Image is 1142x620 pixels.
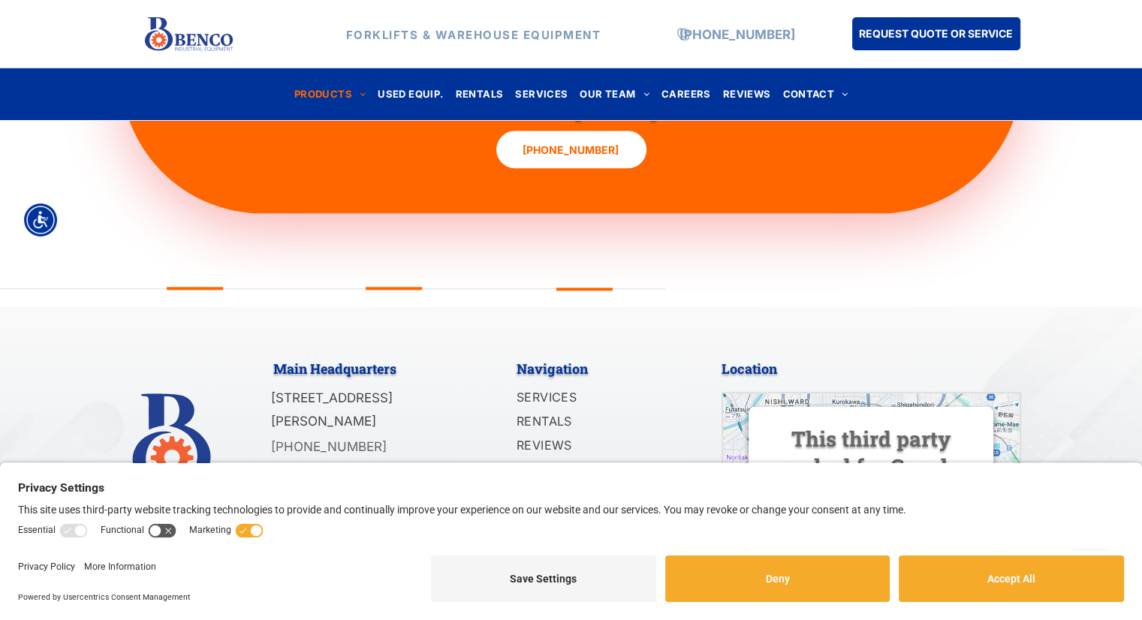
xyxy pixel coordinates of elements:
[679,26,795,41] a: [PHONE_NUMBER]
[517,459,679,483] a: OUR TEAM
[271,439,387,454] a: [PHONE_NUMBER]
[346,27,601,41] strong: FORKLIFTS & WAREHOUSE EQUIPMENT
[859,20,1013,47] span: REQUEST QUOTE OR SERVICE
[767,425,975,536] h3: This third party embed for Google Maps is being blocked
[450,84,510,104] a: RENTALS
[517,387,679,411] a: SERVICES
[523,136,619,164] span: [PHONE_NUMBER]
[655,84,717,104] a: CAREERS
[517,360,588,378] span: Navigation
[372,84,449,104] a: USED EQUIP.
[574,84,655,104] a: OUR TEAM
[722,360,777,378] span: Location
[517,411,679,435] a: RENTALS
[852,17,1020,50] a: REQUEST QUOTE OR SERVICE
[717,84,777,104] a: REVIEWS
[24,203,57,236] div: Accessibility Menu
[517,435,679,459] a: REVIEWS
[271,390,393,429] span: [STREET_ADDRESS][PERSON_NAME]
[509,84,574,104] a: SERVICES
[776,84,854,104] a: CONTACT
[288,84,372,104] a: PRODUCTS
[496,131,646,168] a: [PHONE_NUMBER]
[273,360,396,378] span: Main Headquarters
